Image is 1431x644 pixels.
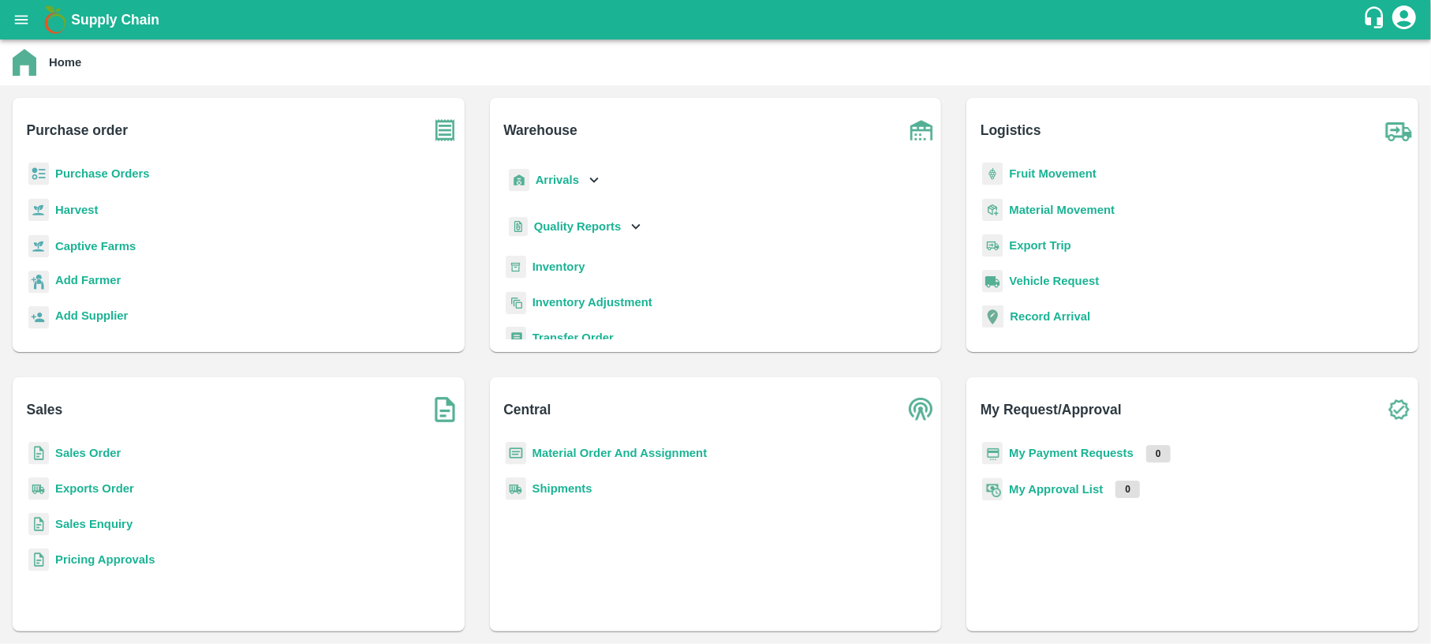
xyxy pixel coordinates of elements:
a: Export Trip [1009,239,1070,252]
img: qualityReport [509,217,528,237]
img: whInventory [506,256,526,279]
img: farmer [28,271,49,294]
a: Harvest [55,204,98,216]
img: material [982,198,1003,222]
a: Shipments [532,482,592,495]
div: Quality Reports [506,211,645,243]
img: sales [28,549,49,571]
p: 0 [1115,481,1140,498]
img: check [1379,390,1418,429]
img: vehicle [982,270,1003,293]
a: Exports Order [55,482,134,495]
img: supplier [28,306,49,329]
b: Warehouse [503,119,577,141]
img: payment [982,442,1003,465]
b: Supply Chain [71,12,159,28]
img: whArrival [509,169,529,192]
a: Purchase Orders [55,167,150,180]
b: Logistics [981,119,1041,141]
p: 0 [1146,445,1171,462]
button: open drawer [3,2,39,38]
img: shipments [28,477,49,500]
img: whTransfer [506,327,526,350]
b: Arrivals [536,174,579,186]
a: Record Arrival [1010,310,1090,323]
a: Fruit Movement [1009,167,1097,180]
img: central [902,390,941,429]
a: Material Movement [1009,204,1115,216]
b: Quality Reports [534,220,622,233]
a: Material Order And Assignment [532,447,708,459]
img: centralMaterial [506,442,526,465]
img: inventory [506,291,526,314]
b: My Request/Approval [981,399,1122,421]
a: Transfer Order [532,331,614,344]
a: Add Farmer [55,271,121,293]
img: approval [982,477,1003,501]
img: sales [28,513,49,536]
b: Add Supplier [55,309,128,322]
a: Inventory [532,260,585,273]
a: Captive Farms [55,240,136,253]
div: account of current user [1390,3,1418,36]
img: logo [39,4,71,36]
img: shipments [506,477,526,500]
b: Home [49,56,81,69]
img: sales [28,442,49,465]
img: home [13,49,36,76]
img: harvest [28,234,49,258]
img: warehouse [902,110,941,150]
img: recordArrival [982,305,1003,328]
a: Add Supplier [55,307,128,328]
img: delivery [982,234,1003,257]
img: fruit [982,163,1003,185]
a: Sales Order [55,447,121,459]
a: My Approval List [1009,483,1103,496]
b: Add Farmer [55,274,121,286]
div: Arrivals [506,163,603,198]
img: truck [1379,110,1418,150]
div: customer-support [1362,6,1390,34]
img: harvest [28,198,49,222]
b: Purchase order [27,119,128,141]
b: Central [503,399,551,421]
img: reciept [28,163,49,185]
img: purchase [425,110,465,150]
a: Vehicle Request [1009,275,1099,287]
a: Inventory Adjustment [532,296,652,309]
img: soSales [425,390,465,429]
a: Sales Enquiry [55,518,133,530]
b: Sales [27,399,63,421]
a: My Payment Requests [1009,447,1134,459]
a: Pricing Approvals [55,553,155,566]
a: Supply Chain [71,9,1362,31]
